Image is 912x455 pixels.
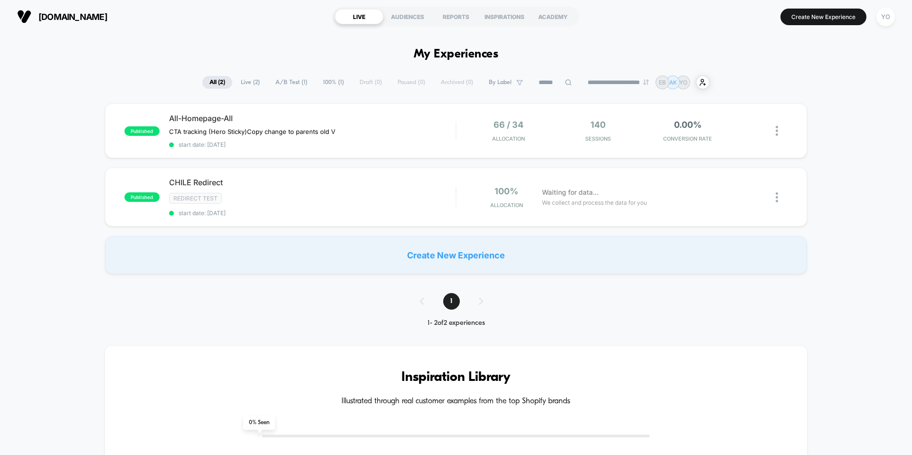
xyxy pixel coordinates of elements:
span: published [124,192,160,202]
span: All ( 2 ) [202,76,232,89]
span: A/B Test ( 1 ) [268,76,314,89]
div: ACADEMY [529,9,577,24]
div: INSPIRATIONS [480,9,529,24]
span: Allocation [490,202,523,209]
span: 0 % Seen [243,416,275,430]
div: AUDIENCES [383,9,432,24]
div: REPORTS [432,9,480,24]
span: Waiting for data... [542,187,598,198]
span: Sessions [556,135,641,142]
span: 100% [494,186,518,196]
span: 100% ( 1 ) [316,76,351,89]
div: 1 - 2 of 2 experiences [410,319,502,327]
button: Create New Experience [780,9,866,25]
span: CONVERSION RATE [645,135,730,142]
span: Live ( 2 ) [234,76,267,89]
span: By Label [489,79,512,86]
p: AK [669,79,677,86]
div: Create New Experience [105,236,807,274]
img: close [776,126,778,136]
span: published [124,126,160,136]
span: start date: [DATE] [169,141,456,148]
span: 1 [443,293,460,310]
img: close [776,192,778,202]
h4: Illustrated through real customer examples from the top Shopify brands [133,397,779,406]
button: [DOMAIN_NAME] [14,9,110,24]
span: CTA tracking (Hero Sticky)Copy change to parents old V [169,128,335,135]
button: YO [874,7,898,27]
p: YO [679,79,687,86]
span: CHILE Redirect [169,178,456,187]
span: 0.00% [674,120,702,130]
span: 140 [590,120,606,130]
div: YO [876,8,895,26]
h3: Inspiration Library [133,370,779,385]
span: 66 / 34 [494,120,523,130]
img: end [643,79,649,85]
div: LIVE [335,9,383,24]
span: start date: [DATE] [169,209,456,217]
img: Visually logo [17,9,31,24]
span: All-Homepage-All [169,114,456,123]
p: EB [659,79,666,86]
span: Redirect Test [169,193,222,204]
span: [DOMAIN_NAME] [38,12,107,22]
span: We collect and process the data for you [542,198,647,207]
span: Allocation [492,135,525,142]
h1: My Experiences [414,47,499,61]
